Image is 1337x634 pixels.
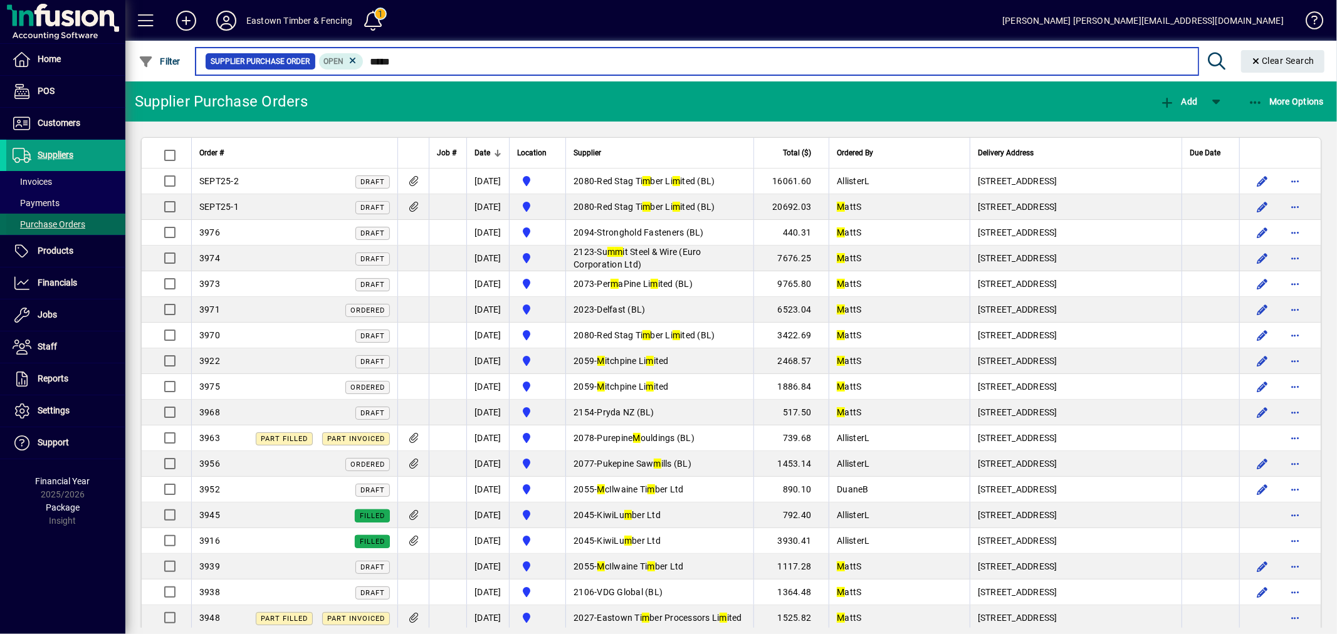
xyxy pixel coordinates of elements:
td: 3930.41 [753,528,829,554]
em: M [837,253,844,263]
button: Add [166,9,206,32]
td: 2468.57 [753,348,829,374]
span: itchpine Li ited [597,356,669,366]
a: Customers [6,108,125,139]
em: M [837,561,844,571]
span: 3970 [199,330,220,340]
span: Holyoake St [517,559,558,574]
span: 3963 [199,433,220,443]
td: [DATE] [466,477,509,502]
em: M [597,484,605,494]
em: m [642,330,650,340]
span: Support [38,437,69,447]
span: Purchase Orders [13,219,85,229]
span: 3916 [199,536,220,546]
a: Settings [6,395,125,427]
td: 440.31 [753,220,829,246]
td: [STREET_ADDRESS] [970,297,1182,323]
td: [STREET_ADDRESS] [970,374,1182,400]
span: Settings [38,405,70,415]
span: 3975 [199,382,220,392]
div: Ordered By [837,146,962,160]
td: - [565,246,753,271]
span: Pukepine Saw ills (BL) [597,459,692,469]
span: AllisterL [837,536,869,546]
span: Due Date [1190,146,1220,160]
em: m [624,536,632,546]
span: Filled [360,538,385,546]
em: M [837,330,844,340]
a: POS [6,76,125,107]
span: 3974 [199,253,220,263]
span: Ordered [350,460,385,469]
span: Draft [360,358,385,366]
td: - [565,477,753,502]
td: - [565,528,753,554]
td: [STREET_ADDRESS] [970,477,1182,502]
span: 3952 [199,484,220,494]
button: Edit [1252,556,1272,576]
button: More options [1285,274,1305,294]
button: Profile [206,9,246,32]
span: Draft [360,229,385,237]
span: VDG Global (BL) [597,587,663,597]
span: Su it Steel & Wire (Euro Corporation Ltd) [574,247,701,269]
em: m [654,459,661,469]
td: - [565,271,753,297]
span: 2055 [574,561,594,571]
span: attS [837,330,861,340]
span: Draft [360,204,385,212]
button: More options [1285,325,1305,345]
span: 2023 [574,304,594,314]
span: 3939 [199,561,220,571]
span: Ordered By [837,146,873,160]
a: Financials [6,268,125,299]
td: [STREET_ADDRESS] [970,246,1182,271]
span: Holyoake St [517,251,558,266]
td: 517.50 [753,400,829,425]
td: [STREET_ADDRESS] [970,579,1182,605]
td: [STREET_ADDRESS] [970,528,1182,554]
span: Holyoake St [517,379,558,394]
span: Holyoake St [517,456,558,471]
span: Delfast (BL) [597,304,646,314]
span: AllisterL [837,510,869,520]
button: Add [1156,90,1200,113]
td: 1117.28 [753,554,829,579]
span: 3971 [199,304,220,314]
span: Ordered [350,383,385,392]
button: Edit [1252,582,1272,602]
em: M [837,407,844,417]
em: M [597,382,605,392]
span: 3973 [199,279,220,289]
button: Edit [1252,299,1272,320]
span: 2045 [574,510,594,520]
button: Edit [1252,479,1272,499]
button: More options [1285,171,1305,191]
a: Products [6,236,125,267]
span: Package [46,502,80,512]
td: [DATE] [466,297,509,323]
td: - [565,451,753,477]
span: attS [837,587,861,597]
span: 2077 [574,459,594,469]
td: [STREET_ADDRESS] [970,323,1182,348]
a: Payments [6,192,125,214]
a: Jobs [6,299,125,331]
span: Draft [360,281,385,289]
td: [STREET_ADDRESS] [970,169,1182,194]
span: Add [1160,96,1197,107]
td: [DATE] [466,194,509,220]
a: Staff [6,331,125,363]
span: attS [837,407,861,417]
span: Draft [360,589,385,597]
span: Holyoake St [517,276,558,291]
td: - [565,374,753,400]
td: 16061.60 [753,169,829,194]
span: Supplier [574,146,601,160]
button: More options [1285,299,1305,320]
span: Jobs [38,309,57,320]
span: Stronghold Fasteners (BL) [597,227,704,237]
em: M [837,227,844,237]
span: 2059 [574,356,594,366]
